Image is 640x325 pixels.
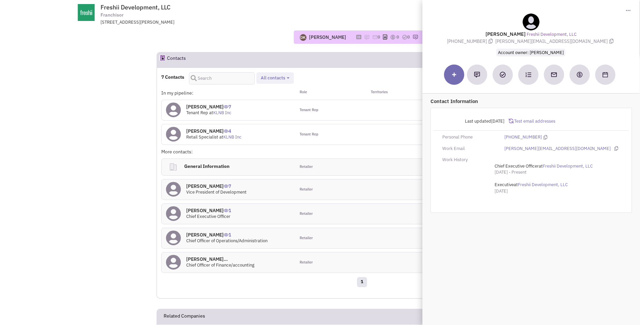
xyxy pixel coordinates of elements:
[378,34,380,40] span: 0
[438,134,500,141] div: Personal Phone
[224,209,228,212] img: icon-UserInteraction.png
[495,169,527,175] span: [DATE] - Present
[224,129,228,133] img: icon-UserInteraction.png
[438,115,509,128] div: Last updated
[396,34,399,40] span: 0
[300,164,313,170] span: Retailer
[543,163,593,170] a: Freshii Development, LLC
[603,72,608,77] img: Schedule a Meeting
[164,309,205,324] h2: Related Companies
[500,72,506,78] img: Add a Task
[224,123,231,134] span: 4
[224,184,228,188] img: icon-UserInteraction.png
[447,38,495,44] span: [PHONE_NUMBER]
[186,183,247,189] h4: [PERSON_NAME]
[101,3,170,11] span: Freshii Development, LLC
[161,90,295,96] div: In my pipeline:
[407,34,410,40] span: 0
[485,31,526,37] lable: [PERSON_NAME]
[491,118,504,124] span: [DATE]
[309,34,346,41] div: [PERSON_NAME]
[186,110,231,116] span: Tenant Rep at
[186,256,254,262] h4: [PERSON_NAME]...
[300,235,313,241] span: Retailer
[551,71,557,78] img: Send an email
[527,31,577,38] a: Freshii Development, LLC
[357,277,367,287] a: 1
[402,34,407,40] img: TaskCount.png
[224,202,231,214] span: 1
[186,238,268,244] span: Chief Officer of Operations/Administration
[186,262,254,268] span: Chief Officer of Finance/accounting
[504,146,611,152] a: [PERSON_NAME][EMAIL_ADDRESS][DOMAIN_NAME]
[259,75,291,82] button: All contacts
[495,188,508,194] span: [DATE]
[186,128,242,134] h4: [PERSON_NAME]
[474,72,480,78] img: Add a note
[438,146,500,152] div: Work Email
[495,38,615,44] span: [PERSON_NAME][EMAIL_ADDRESS][DOMAIN_NAME]
[224,178,231,189] span: 7
[186,134,218,140] span: Retail Specialist
[186,214,230,219] span: Chief Executive Officer
[224,99,231,110] span: 7
[513,118,555,124] span: Test email addresses
[504,134,542,141] a: [PHONE_NUMBER]
[523,14,539,30] img: teammate.png
[223,134,242,140] a: KLNB Inc
[169,162,177,171] img: clarity_building-linegeneral.png
[518,182,568,188] a: Freshii Development, LLC
[364,34,369,40] img: icon-note.png
[161,148,295,155] div: More contacts:
[219,134,242,140] span: at
[525,72,531,78] img: Subscribe to a cadence
[362,90,429,96] div: Territories
[372,34,378,40] img: icon-email-active-16.png
[495,163,539,169] span: Chief Executive Officer
[261,75,285,81] span: All contacts
[300,187,313,192] span: Retailer
[224,233,228,236] img: icon-UserInteraction.png
[300,107,318,113] span: Tenant Rep
[413,34,418,40] img: research-icon.png
[390,34,395,40] img: icon-dealamount.png
[300,132,318,137] span: Tenant Rep
[438,157,500,163] div: Work History
[186,207,231,214] h4: [PERSON_NAME]
[167,52,186,67] h2: Contacts
[300,260,313,265] span: Retailer
[213,110,231,116] a: KLNB Inc
[186,189,247,195] span: Vice President of Development
[161,74,184,80] h4: 7 Contacts
[101,11,123,19] span: Franchisor
[189,72,255,84] input: Search
[300,211,313,217] span: Retailer
[101,19,277,26] div: [STREET_ADDRESS][PERSON_NAME]
[495,182,568,187] span: at
[430,98,632,105] p: Contact Information
[295,90,362,96] div: Role
[182,159,284,174] h4: General Information
[186,232,268,238] h4: [PERSON_NAME]
[496,49,565,56] span: Account owner: [PERSON_NAME]
[224,105,228,108] img: icon-UserInteraction.png
[186,104,231,110] h4: [PERSON_NAME]
[576,71,583,78] img: Create a deal
[495,182,514,187] span: Executive
[495,163,593,169] span: at
[224,227,231,238] span: 1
